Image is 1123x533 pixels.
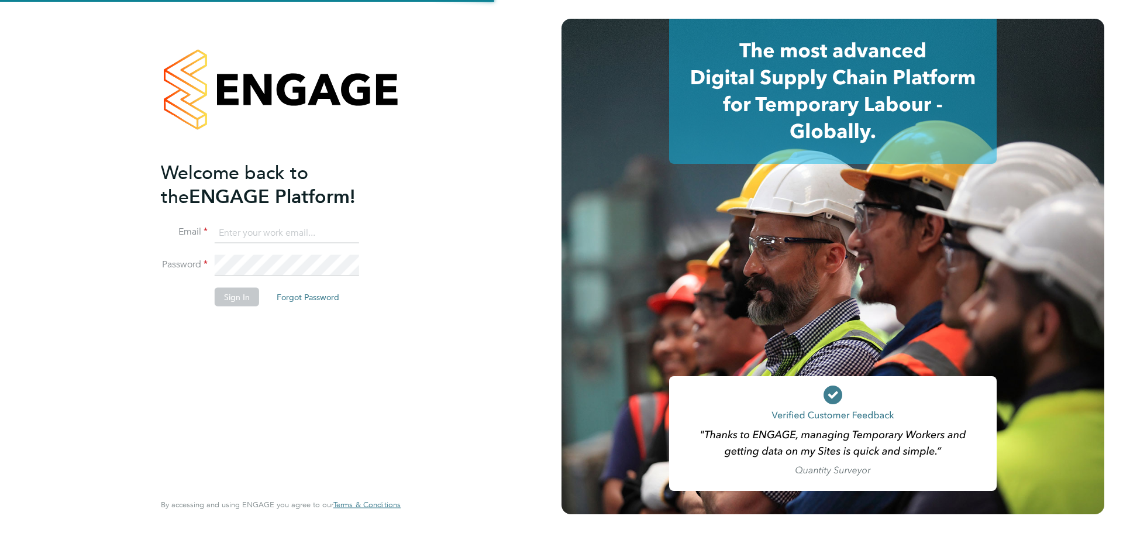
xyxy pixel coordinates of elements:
input: Enter your work email... [215,222,359,243]
button: Sign In [215,288,259,307]
label: Email [161,226,208,238]
label: Password [161,259,208,271]
span: By accessing and using ENGAGE you agree to our [161,500,401,510]
span: Welcome back to the [161,161,308,208]
button: Forgot Password [267,288,349,307]
a: Terms & Conditions [333,500,401,510]
h2: ENGAGE Platform! [161,160,389,208]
